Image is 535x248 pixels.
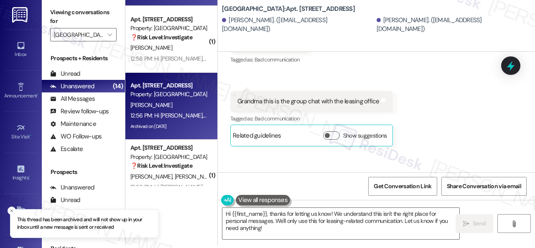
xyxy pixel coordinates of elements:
div: Unread [50,69,80,78]
div: Maintenance [50,120,96,128]
div: Related guidelines [233,131,281,143]
div: Property: [GEOGRAPHIC_DATA] [130,24,208,33]
div: Unanswered [50,183,94,192]
div: All Messages [50,95,95,103]
div: [DATE] 10:20 AM [324,171,362,180]
span: Share Conversation via email [447,182,521,191]
div: Tagged as: [230,54,308,66]
a: Buildings [4,203,38,225]
button: Get Conversation Link [368,177,437,196]
span: [PERSON_NAME] [130,44,172,51]
div: Apt. [STREET_ADDRESS] [130,81,208,90]
div: Escalate [50,145,83,153]
b: [GEOGRAPHIC_DATA]: Apt. [STREET_ADDRESS] [222,5,355,13]
div: [PERSON_NAME] (ResiDesk) [256,171,529,183]
div: Unanswered [50,82,94,91]
div: Unread [50,196,80,205]
span: Bad communication [255,115,300,122]
span: [PERSON_NAME] [175,173,217,180]
p: This thread has been archived and will not show up in your inbox until a new message is sent or r... [17,216,152,231]
input: All communities [54,28,103,41]
span: Bad communication [255,56,300,63]
i:  [107,31,112,38]
button: Send [456,214,493,233]
div: Prospects + Residents [42,54,125,63]
div: Review follow-ups [50,107,109,116]
div: Tagged as: [230,112,393,125]
div: Prospects [42,168,125,176]
button: Close toast [8,207,16,215]
span: Send [473,219,486,228]
div: Apt. [STREET_ADDRESS] [130,15,208,24]
a: Site Visit • [4,121,38,143]
span: Get Conversation Link [374,182,431,191]
a: Inbox [4,38,38,61]
div: WO Follow-ups [50,132,102,141]
div: Property: [GEOGRAPHIC_DATA] [130,153,208,161]
span: • [30,133,31,138]
label: Viewing conversations for [50,6,117,28]
i:  [511,220,517,227]
strong: ❓ Risk Level: Investigate [130,162,192,169]
span: [PERSON_NAME] [130,173,175,180]
div: (14) [111,80,125,93]
img: ResiDesk Logo [12,7,29,23]
button: Share Conversation via email [441,177,527,196]
span: • [37,92,38,97]
span: [PERSON_NAME] [130,101,172,109]
div: [PERSON_NAME]. ([EMAIL_ADDRESS][DOMAIN_NAME]) [222,16,374,34]
div: Archived on [DATE] [130,121,209,132]
textarea: Hi {{first_name}}, thanks for letting us know! We understand this isn't the right place for perso... [222,208,459,239]
div: Property: [GEOGRAPHIC_DATA] [130,90,208,99]
strong: ❓ Risk Level: Investigate [130,33,192,41]
div: Grandma this is the group chat with the leasing office [237,97,380,106]
span: • [29,174,30,179]
div: Apt. [STREET_ADDRESS] [130,143,208,152]
label: Show suggestions [343,131,387,140]
div: [PERSON_NAME]. ([EMAIL_ADDRESS][DOMAIN_NAME]) [377,16,529,34]
a: Insights • [4,162,38,184]
i:  [463,220,469,227]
